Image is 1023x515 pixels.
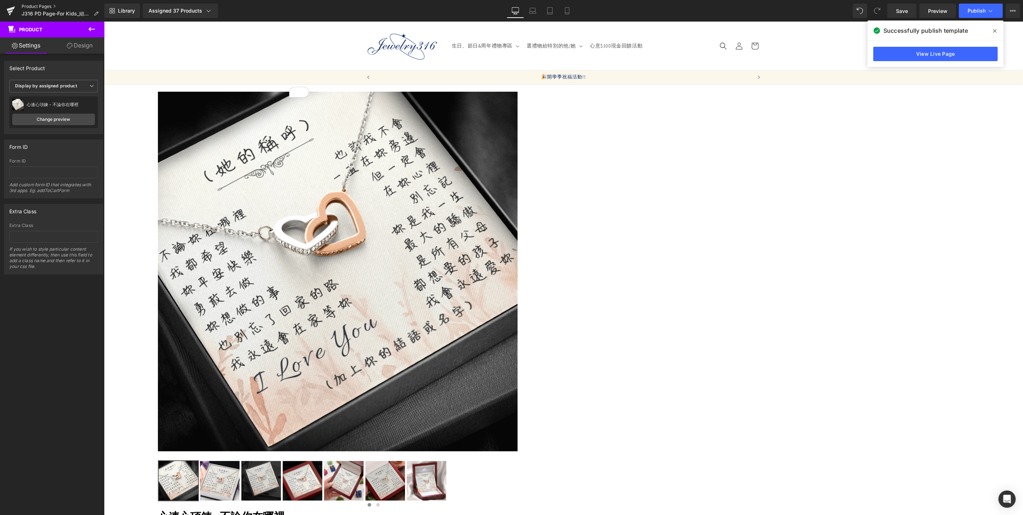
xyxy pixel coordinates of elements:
a: Mobile [559,4,576,18]
div: Select Product [9,61,45,71]
span: Publish [968,8,986,14]
a: Product Pages [22,4,104,9]
div: 1 / 2 [272,49,647,63]
a: View Live Page [873,47,998,61]
div: Form ID [9,140,28,150]
button: Undo [853,4,867,18]
button: 下一則公告 [647,49,663,63]
img: 心連心項鍊 - 不論你在哪裡 [96,439,136,479]
a: Desktop [507,4,524,18]
img: 心連心項鍊 - 不論你在哪裡 [262,439,301,479]
button: 前一則公告 [256,49,272,63]
span: Library [118,8,135,14]
div: Extra Class [9,204,36,214]
span: Preview [928,7,947,15]
a: Laptop [524,4,541,18]
div: 心連心項鍊 - 不論你在哪裡 [27,102,95,107]
iframe: To enrich screen reader interactions, please activate Accessibility in Grammarly extension settings [104,22,1023,515]
img: 心連心項鍊 - 不論你在哪裡 [220,439,260,479]
img: 心連心項鍊 - 不論你在哪裡 [303,439,342,479]
a: New Library [104,4,140,18]
span: Successfully publish template [883,26,968,35]
img: 心連心項鍊 - 不論你在哪裡 [55,439,94,479]
div: 公告 [272,49,647,63]
span: 🎉開學季祝福活動!! [437,52,482,58]
div: Extra Class [9,223,98,228]
a: Design [54,37,106,54]
slideshow-component: 公告列 [262,49,658,63]
div: Form ID [9,159,98,164]
b: Display by assigned product [15,83,77,88]
button: More [1006,4,1020,18]
img: 心連心項鍊 - 不論你在哪裡 [54,70,414,430]
img: pImage [12,99,24,110]
div: Add custom form ID that integrates with 3rd apps. Eg: addToCartForm [9,182,98,198]
button: Redo [870,4,885,18]
div: If you wish to style particular content element differently, then use this field to add a class n... [9,246,98,274]
button: Publish [959,4,1003,18]
span: Product [19,27,42,32]
a: Change preview [12,114,95,125]
img: 心連心項鍊 - 不論你在哪裡 [137,439,177,479]
a: Preview [919,4,956,18]
img: 心連心項鍊 - 不論你在哪裡 [179,439,218,479]
span: Save [896,7,908,15]
div: Open Intercom Messenger [999,491,1016,508]
a: Tablet [541,4,559,18]
a: 心連心項鍊 - 不論你在哪裡 [54,487,181,503]
span: J316 PD Page-For Kids_細部內容優化_[DATE] [22,11,91,17]
div: Assigned 37 Products [149,7,212,14]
